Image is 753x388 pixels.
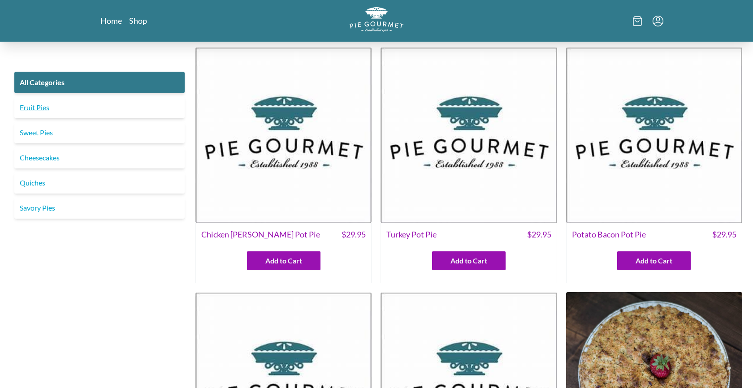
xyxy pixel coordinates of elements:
button: Add to Cart [432,251,506,270]
span: $ 29.95 [342,228,366,241]
a: Sweet Pies [14,122,185,143]
a: Cheesecakes [14,147,185,168]
a: Fruit Pies [14,97,185,118]
span: Potato Bacon Pot Pie [572,228,646,241]
img: Potato Bacon Pot Pie [566,47,742,223]
span: $ 29.95 [712,228,736,241]
span: Add to Cart [265,255,302,266]
img: Chicken Curry Pot Pie [195,47,372,223]
a: Savory Pies [14,197,185,219]
span: Add to Cart [636,255,672,266]
button: Add to Cart [617,251,691,270]
a: All Categories [14,72,185,93]
span: Turkey Pot Pie [386,228,437,241]
span: $ 29.95 [527,228,551,241]
span: Add to Cart [450,255,487,266]
a: Logo [350,7,403,34]
button: Menu [653,16,663,26]
a: Home [100,15,122,26]
img: logo [350,7,403,32]
button: Add to Cart [247,251,320,270]
a: Shop [129,15,147,26]
span: Chicken [PERSON_NAME] Pot Pie [201,228,320,241]
img: Turkey Pot Pie [381,47,557,223]
a: Quiches [14,172,185,194]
